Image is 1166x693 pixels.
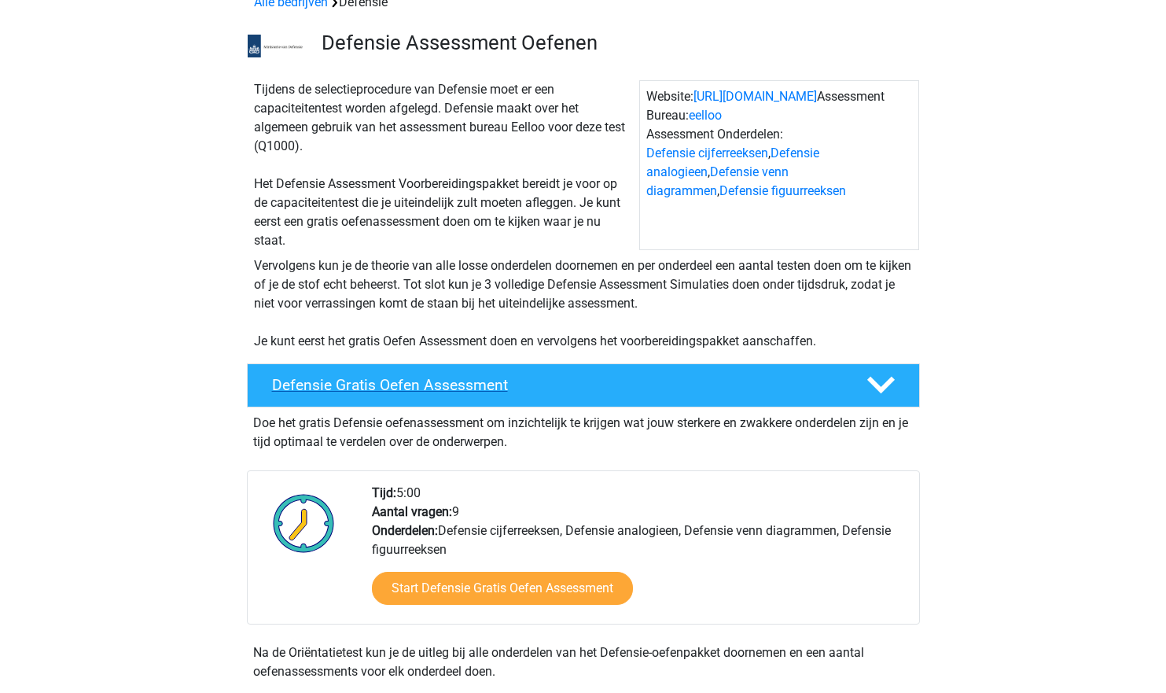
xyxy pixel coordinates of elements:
img: Klok [264,484,344,562]
div: Vervolgens kun je de theorie van alle losse onderdelen doornemen en per onderdeel een aantal test... [248,256,919,351]
b: Tijd: [372,485,396,500]
div: Na de Oriëntatietest kun je de uitleg bij alle onderdelen van het Defensie-oefenpakket doornemen ... [247,643,920,681]
div: 5:00 9 Defensie cijferreeksen, Defensie analogieen, Defensie venn diagrammen, Defensie figuurreeksen [360,484,918,624]
a: Defensie analogieen [646,146,819,179]
b: Aantal vragen: [372,504,452,519]
h3: Defensie Assessment Oefenen [322,31,907,55]
a: Start Defensie Gratis Oefen Assessment [372,572,633,605]
a: Defensie venn diagrammen [646,164,789,198]
a: eelloo [689,108,722,123]
a: Defensie cijferreeksen [646,146,768,160]
div: Website: Assessment Bureau: Assessment Onderdelen: , , , [639,80,919,250]
div: Doe het gratis Defensie oefenassessment om inzichtelijk te krijgen wat jouw sterkere en zwakkere ... [247,407,920,452]
b: Onderdelen: [372,523,438,538]
a: Defensie Gratis Oefen Assessment [241,363,926,407]
a: [URL][DOMAIN_NAME] [693,89,817,104]
a: Defensie figuurreeksen [719,183,846,198]
div: Tijdens de selectieprocedure van Defensie moet er een capaciteitentest worden afgelegd. Defensie ... [248,80,639,250]
h4: Defensie Gratis Oefen Assessment [272,376,841,394]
